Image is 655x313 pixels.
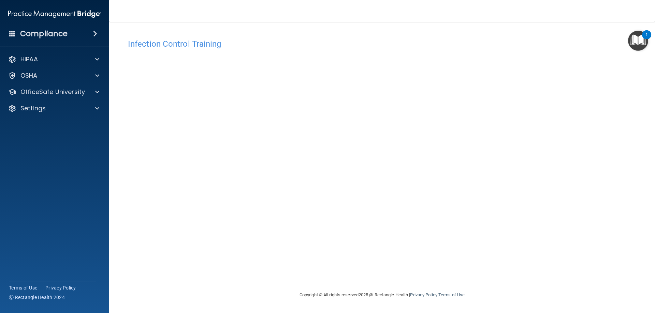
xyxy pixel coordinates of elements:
[20,55,38,63] p: HIPAA
[20,72,38,80] p: OSHA
[20,88,85,96] p: OfficeSafe University
[258,284,507,306] div: Copyright © All rights reserved 2025 @ Rectangle Health | |
[128,40,636,48] h4: Infection Control Training
[45,284,76,291] a: Privacy Policy
[128,52,469,262] iframe: infection-control-training
[9,294,65,301] span: Ⓒ Rectangle Health 2024
[628,31,648,51] button: Open Resource Center, 1 new notification
[438,292,465,297] a: Terms of Use
[8,88,99,96] a: OfficeSafe University
[8,7,101,21] img: PMB logo
[20,29,68,38] h4: Compliance
[9,284,37,291] a: Terms of Use
[645,35,648,44] div: 1
[410,292,437,297] a: Privacy Policy
[8,55,99,63] a: HIPAA
[537,265,647,292] iframe: Drift Widget Chat Controller
[20,104,46,112] p: Settings
[8,72,99,80] a: OSHA
[8,104,99,112] a: Settings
